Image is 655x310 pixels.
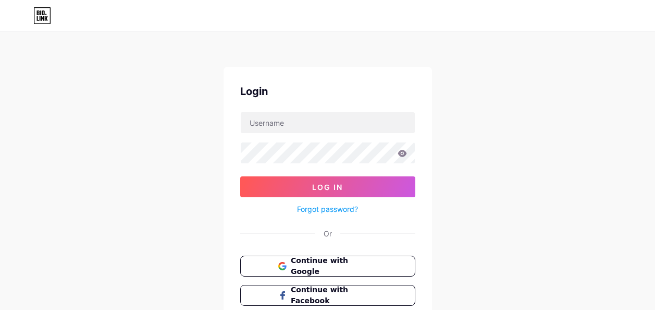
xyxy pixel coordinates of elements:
span: Continue with Facebook [291,284,377,306]
a: Forgot password? [297,204,358,214]
div: Or [324,228,332,239]
input: Username [241,112,415,133]
div: Login [240,84,415,99]
span: Log In [312,183,343,192]
span: Continue with Google [291,255,377,277]
button: Continue with Facebook [240,285,415,306]
button: Log In [240,176,415,197]
button: Continue with Google [240,256,415,277]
